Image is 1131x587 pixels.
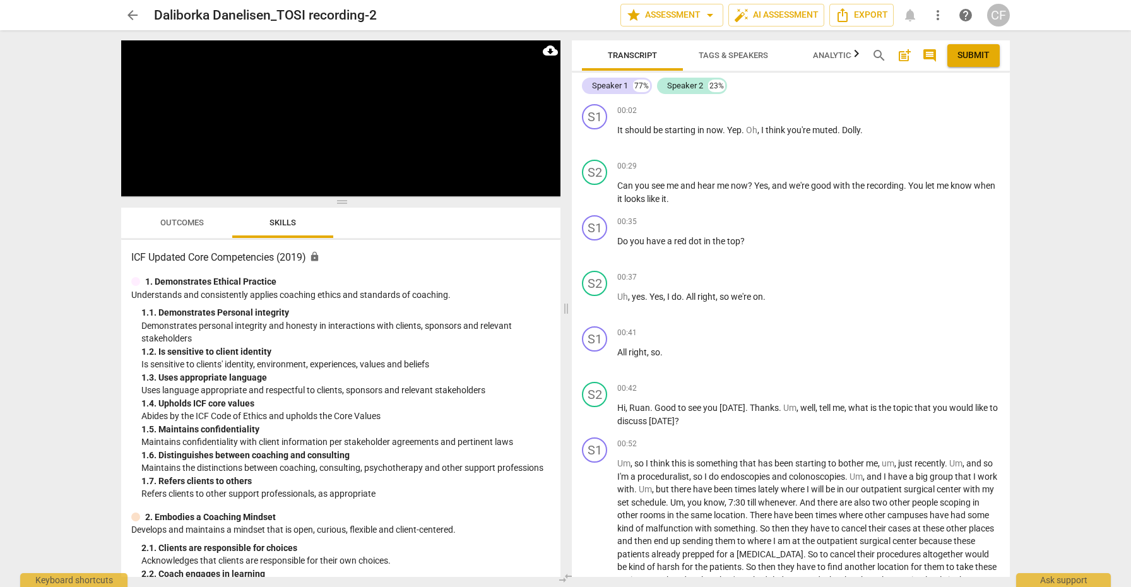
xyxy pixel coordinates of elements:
span: You [908,181,925,191]
span: big [916,471,930,482]
span: me [717,181,731,191]
div: 1. 6. Distinguishes between coaching and consulting [141,449,550,462]
span: . [763,292,766,302]
span: surgical [904,484,937,494]
span: me [666,181,680,191]
span: . [634,484,639,494]
span: cancel [841,523,868,533]
span: [DATE] [649,416,675,426]
span: a [667,236,674,246]
span: Filler word [617,292,628,302]
span: Hi [617,403,625,413]
span: Analytics [813,50,856,60]
span: help [958,8,973,23]
span: something [714,523,755,533]
span: with [695,523,714,533]
span: yes [632,292,645,302]
span: Filler word [850,471,863,482]
span: see [651,181,666,191]
span: Ruan [629,403,650,413]
span: Do [617,236,630,246]
span: have [810,523,831,533]
span: lately [758,484,781,494]
span: rooms [640,510,667,520]
span: then [772,523,791,533]
span: and [680,181,697,191]
span: so [719,292,731,302]
span: been [774,458,795,468]
span: I'm [617,471,631,482]
span: endoscopies [721,471,772,482]
span: when [974,181,995,191]
span: , [725,497,728,507]
span: me [866,458,878,468]
p: Is sensitive to clients' identity, environment, experiences, values and beliefs [141,358,550,371]
span: starting [795,458,828,468]
span: I [761,125,766,135]
div: CF [987,4,1010,27]
span: . [779,403,783,413]
span: should [625,125,653,135]
span: but [656,484,671,494]
span: comment [922,48,937,63]
span: I [884,471,888,482]
span: where [839,510,865,520]
button: Export [829,4,894,27]
span: in [704,236,713,246]
span: . [945,458,949,468]
span: with [963,484,982,494]
span: so [651,347,660,357]
span: kind [617,523,636,533]
span: . [742,125,746,135]
span: have [646,236,667,246]
div: Speaker 1 [592,80,628,92]
span: 00:52 [617,439,637,449]
span: . [666,194,669,204]
span: , [684,497,687,507]
span: . [845,471,850,482]
span: right [697,292,716,302]
span: . [904,181,908,191]
p: Demonstrates personal integrity and honesty in interactions with clients, sponsors and relevant s... [141,319,550,345]
span: recently [915,458,945,468]
p: Uses language appropriate and respectful to clients, sponsors and relevant stakeholders [141,384,550,397]
div: 1. 7. Refers clients to others [141,475,550,488]
span: hear [697,181,717,191]
span: star [626,8,641,23]
span: and [867,471,884,482]
p: 2. Embodies a Coaching Mindset [145,511,276,524]
span: the [879,403,893,413]
span: to [678,403,688,413]
div: Change speaker [582,160,607,185]
span: some [968,510,989,520]
span: they [791,523,810,533]
span: Filler word [949,458,962,468]
span: had [950,510,968,520]
p: Refers clients to other support professionals, as appropriate [141,487,550,501]
span: other [889,497,912,507]
div: Speaker 2 [667,80,703,92]
div: 1. 3. Uses appropriate language [141,371,550,384]
span: 00:02 [617,105,637,116]
span: Good [654,403,678,413]
span: so [693,471,704,482]
span: me [937,181,950,191]
span: bother [838,458,866,468]
span: So [760,523,772,533]
span: . [745,403,750,413]
span: , [962,458,966,468]
span: Thanks [750,403,779,413]
span: Dolly [842,125,860,135]
span: have [888,471,909,482]
span: auto_fix_high [734,8,749,23]
span: have [693,484,714,494]
span: Submit [957,49,990,62]
span: to [828,458,838,468]
div: 1. 5. Maintains confidentiality [141,423,550,436]
span: ? [748,181,754,191]
span: on [753,292,763,302]
span: 00:41 [617,328,637,338]
div: 77% [633,80,650,92]
span: Skills [269,218,296,227]
span: set [617,497,631,507]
